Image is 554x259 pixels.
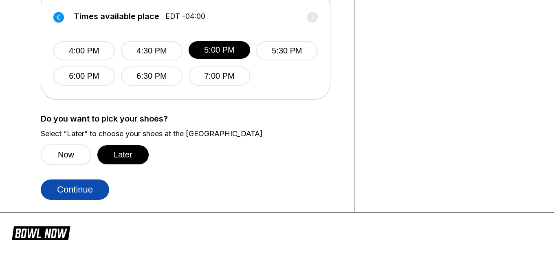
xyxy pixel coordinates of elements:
[74,12,159,21] span: Times available place
[53,66,115,86] button: 6:00 PM
[189,41,250,59] button: 5:00 PM
[189,66,250,86] button: 7:00 PM
[53,41,115,60] button: 4:00 PM
[256,41,318,60] button: 5:30 PM
[41,114,342,123] label: Do you want to pick your shoes?
[41,144,91,165] button: Now
[121,66,182,86] button: 6:30 PM
[121,41,182,60] button: 4:30 PM
[165,12,205,21] span: EDT -04:00
[41,129,342,138] label: Select “Later” to choose your shoes at the [GEOGRAPHIC_DATA]
[41,179,109,200] button: Continue
[97,145,149,164] button: Later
